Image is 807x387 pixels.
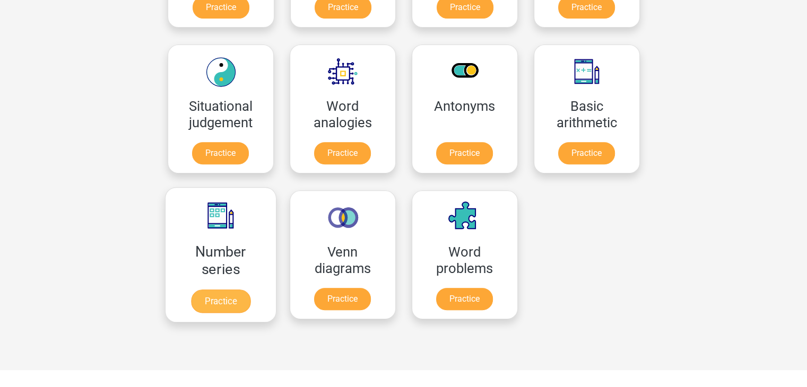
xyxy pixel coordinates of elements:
[192,142,249,164] a: Practice
[436,142,493,164] a: Practice
[190,289,250,313] a: Practice
[314,142,371,164] a: Practice
[558,142,615,164] a: Practice
[314,288,371,310] a: Practice
[436,288,493,310] a: Practice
